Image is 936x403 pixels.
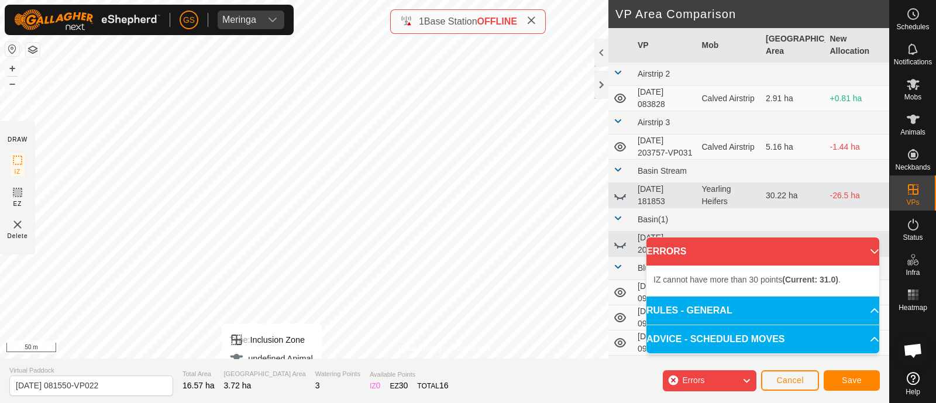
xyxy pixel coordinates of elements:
[896,333,931,368] div: Open chat
[224,369,306,379] span: [GEOGRAPHIC_DATA] Area
[370,370,449,380] span: Available Points
[646,297,879,325] p-accordion-header: RULES - GENERAL
[638,263,683,273] span: Blue Hut Hill
[315,369,360,379] span: Watering Points
[761,135,825,160] td: 5.16 ha
[633,305,697,330] td: [DATE] 095456-VP007
[761,183,825,208] td: 30.22 ha
[895,164,930,171] span: Neckbands
[456,343,491,354] a: Contact Us
[417,380,448,392] div: TOTAL
[633,232,697,257] td: [DATE] 205417
[261,11,284,29] div: dropdown trigger
[390,380,408,392] div: EZ
[183,14,195,26] span: GS
[15,167,21,176] span: IZ
[5,61,19,75] button: +
[702,141,757,153] div: Calved Airstrip
[376,381,381,390] span: 0
[761,232,825,257] td: 5.36 ha
[633,135,697,160] td: [DATE] 203757-VP031
[638,215,668,224] span: Basin(1)
[633,183,697,208] td: [DATE] 181853
[782,275,838,284] b: (Current: 31.0)
[899,304,927,311] span: Heatmap
[5,77,19,91] button: –
[776,376,804,385] span: Cancel
[890,367,936,400] a: Help
[702,183,757,208] div: Yearling Heifers
[761,370,819,391] button: Cancel
[615,7,889,21] h2: VP Area Comparison
[702,92,757,105] div: Calved Airstrip
[11,218,25,232] img: VP
[894,58,932,66] span: Notifications
[14,9,160,30] img: Gallagher Logo
[229,352,312,366] div: undefined Animal
[697,28,762,63] th: Mob
[9,366,173,376] span: Virtual Paddock
[825,232,890,257] td: -1.64 ha
[8,135,27,144] div: DRAW
[633,330,697,356] td: [DATE] 095456-VP008
[842,376,862,385] span: Save
[224,381,252,390] span: 3.72 ha
[906,199,919,206] span: VPs
[419,16,424,26] span: 1
[761,86,825,111] td: 2.91 ha
[13,199,22,208] span: EZ
[638,69,670,78] span: Airstrip 2
[370,380,380,392] div: IZ
[900,129,925,136] span: Animals
[903,234,923,241] span: Status
[26,43,40,57] button: Map Layers
[439,381,449,390] span: 16
[183,369,215,379] span: Total Area
[824,370,880,391] button: Save
[646,237,879,266] p-accordion-header: ERRORS
[638,166,687,175] span: Basin Stream
[229,333,312,347] div: Inclusion Zone
[682,376,704,385] span: Errors
[183,381,215,390] span: 16.57 ha
[633,28,697,63] th: VP
[825,28,890,63] th: New Allocation
[646,304,732,318] span: RULES - GENERAL
[477,16,517,26] span: OFFLINE
[8,232,28,240] span: Delete
[825,86,890,111] td: +0.81 ha
[399,381,408,390] span: 30
[424,16,477,26] span: Base Station
[646,266,879,296] p-accordion-content: ERRORS
[904,94,921,101] span: Mobs
[633,280,697,305] td: [DATE] 095456-VP006
[5,42,19,56] button: Reset Map
[638,118,670,127] span: Airstrip 3
[906,388,920,395] span: Help
[646,332,784,346] span: ADVICE - SCHEDULED MOVES
[398,343,442,354] a: Privacy Policy
[653,275,841,284] span: IZ cannot have more than 30 points .
[646,244,686,259] span: ERRORS
[633,86,697,111] td: [DATE] 083828
[761,28,825,63] th: [GEOGRAPHIC_DATA] Area
[315,381,320,390] span: 3
[646,325,879,353] p-accordion-header: ADVICE - SCHEDULED MOVES
[222,15,256,25] div: Meringa
[825,135,890,160] td: -1.44 ha
[896,23,929,30] span: Schedules
[218,11,261,29] span: Meringa
[825,183,890,208] td: -26.5 ha
[906,269,920,276] span: Infra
